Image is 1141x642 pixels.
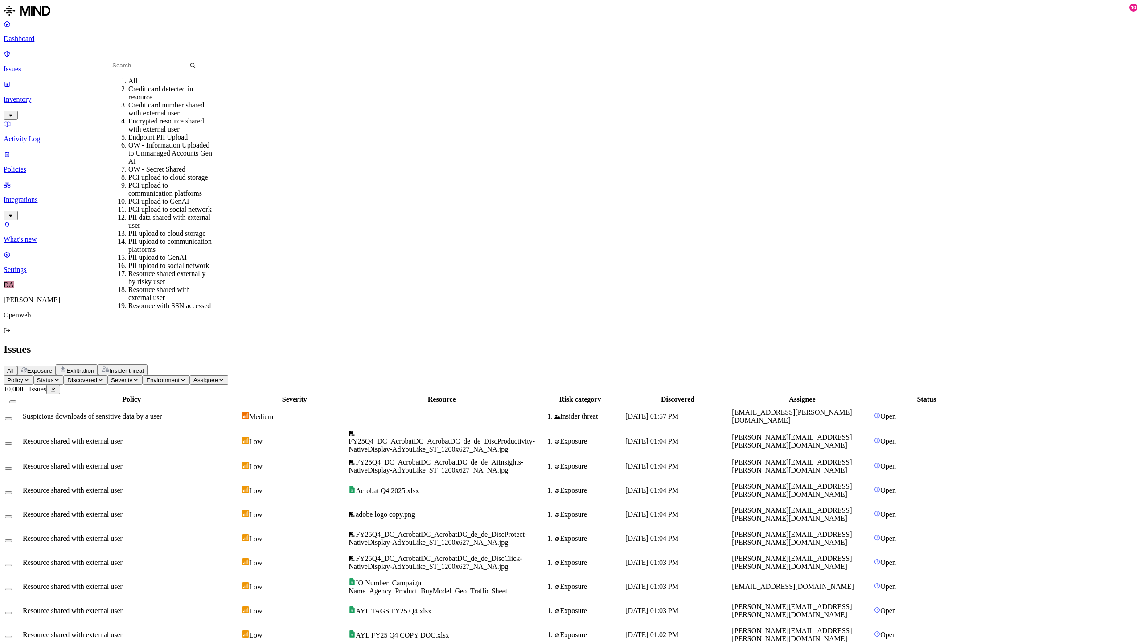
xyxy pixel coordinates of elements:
[128,173,214,181] div: PCI upload to cloud storage
[625,607,678,614] span: [DATE] 01:03 PM
[874,607,880,613] img: status-open.svg
[880,559,896,566] span: Open
[5,467,12,470] button: Select row
[625,583,678,590] span: [DATE] 01:03 PM
[356,607,431,615] span: AYL TAGS FY25 Q4.xlsx
[732,555,852,570] span: [PERSON_NAME][EMAIL_ADDRESS][PERSON_NAME][DOMAIN_NAME]
[5,491,12,494] button: Select row
[4,385,46,393] span: 10,000+ Issues
[4,196,1137,204] p: Integrations
[732,603,852,618] span: [PERSON_NAME][EMAIL_ADDRESS][PERSON_NAME][DOMAIN_NAME]
[880,510,896,518] span: Open
[23,437,123,445] span: Resource shared with external user
[5,636,12,638] button: Select row
[128,133,214,141] div: Endpoint PII Upload
[249,511,262,519] span: Low
[23,395,240,403] div: Policy
[23,462,123,470] span: Resource shared with external user
[880,583,896,590] span: Open
[874,559,880,565] img: status-open.svg
[5,539,12,542] button: Select row
[880,462,896,470] span: Open
[242,582,249,589] img: severity-low.svg
[356,510,415,518] span: adobe logo copy.png
[128,270,214,286] div: Resource shared externally by risky user
[128,117,214,133] div: Encrypted resource shared with external user
[23,535,123,542] span: Resource shared with external user
[5,442,12,445] button: Select row
[554,510,624,519] div: Exposure
[128,77,214,85] div: All
[625,462,678,470] span: [DATE] 01:04 PM
[128,230,214,238] div: PII upload to cloud storage
[349,606,356,613] img: google-sheets.svg
[625,559,678,566] span: [DATE] 01:03 PM
[554,583,624,591] div: Exposure
[554,462,624,470] div: Exposure
[625,486,678,494] span: [DATE] 01:04 PM
[23,607,123,614] span: Resource shared with external user
[874,631,880,637] img: status-open.svg
[249,535,262,543] span: Low
[242,395,347,403] div: Severity
[128,141,214,165] div: OW - Information Uploaded to Unmanaged Accounts Gen AI
[874,486,880,493] img: status-open.svg
[874,510,880,517] img: status-open.svg
[732,408,852,424] span: [EMAIL_ADDRESS][PERSON_NAME][DOMAIN_NAME]
[4,4,1137,20] a: MIND
[732,395,872,403] div: Assignee
[349,531,527,546] span: FY25Q4_DC_AcrobatDC_AcrobatDC_de_de_DiscProtect-NativeDisplay-AdYouLike_ST_1200x627_NA_NA.jpg
[109,367,144,374] span: Insider threat
[4,281,14,288] span: DA
[356,487,419,494] span: Acrobat Q4 2025.xlsx
[625,535,678,542] span: [DATE] 01:04 PM
[4,135,1137,143] p: Activity Log
[23,486,123,494] span: Resource shared with external user
[5,612,12,614] button: Select row
[1129,4,1137,12] div: 10
[128,286,214,302] div: Resource shared with external user
[880,607,896,614] span: Open
[193,377,218,383] span: Assignee
[4,251,1137,274] a: Settings
[349,555,522,570] span: FY25Q4_DC_AcrobatDC_AcrobatDC_de_de_DiscClick-NativeDisplay-AdYouLike_ST_1200x627_NA_NA.jpg
[537,395,624,403] div: Risk category
[23,583,123,590] span: Resource shared with external user
[67,377,97,383] span: Discovered
[349,395,535,403] div: Resource
[732,458,852,474] span: [PERSON_NAME][EMAIL_ADDRESS][PERSON_NAME][DOMAIN_NAME]
[7,367,14,374] span: All
[249,607,262,615] span: Low
[625,510,678,518] span: [DATE] 01:04 PM
[242,510,249,517] img: severity-low.svg
[4,220,1137,243] a: What's new
[249,487,262,494] span: Low
[732,531,852,546] span: [PERSON_NAME][EMAIL_ADDRESS][PERSON_NAME][DOMAIN_NAME]
[128,238,214,254] div: PII upload to communication platforms
[874,437,880,444] img: status-open.svg
[349,437,535,453] span: FY25Q4_DC_AcrobatDC_AcrobatDC_de_de_DiscProductivity-NativeDisplay-AdYouLike_ST_1200x627_NA_NA.jpg
[4,343,1137,355] h2: Issues
[128,198,214,206] div: PCI upload to GenAI
[242,630,249,638] img: severity-low.svg
[4,311,1137,319] p: Openweb
[349,579,507,595] span: IO Number_Campaign Name_Agency_Product_BuyModel_Geo_Traffic Sheet
[880,535,896,542] span: Open
[249,463,262,470] span: Low
[4,266,1137,274] p: Settings
[128,181,214,198] div: PCI upload to communication platforms
[249,438,262,445] span: Low
[880,631,896,638] span: Open
[23,559,123,566] span: Resource shared with external user
[4,150,1137,173] a: Policies
[880,486,896,494] span: Open
[242,534,249,541] img: severity-low.svg
[128,165,214,173] div: OW - Secret Shared
[554,437,624,445] div: Exposure
[874,412,880,419] img: status-open.svg
[111,61,189,70] input: Search
[554,607,624,615] div: Exposure
[128,302,214,310] div: Resource with SSN accessed
[5,417,12,420] button: Select row
[242,462,249,469] img: severity-low.svg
